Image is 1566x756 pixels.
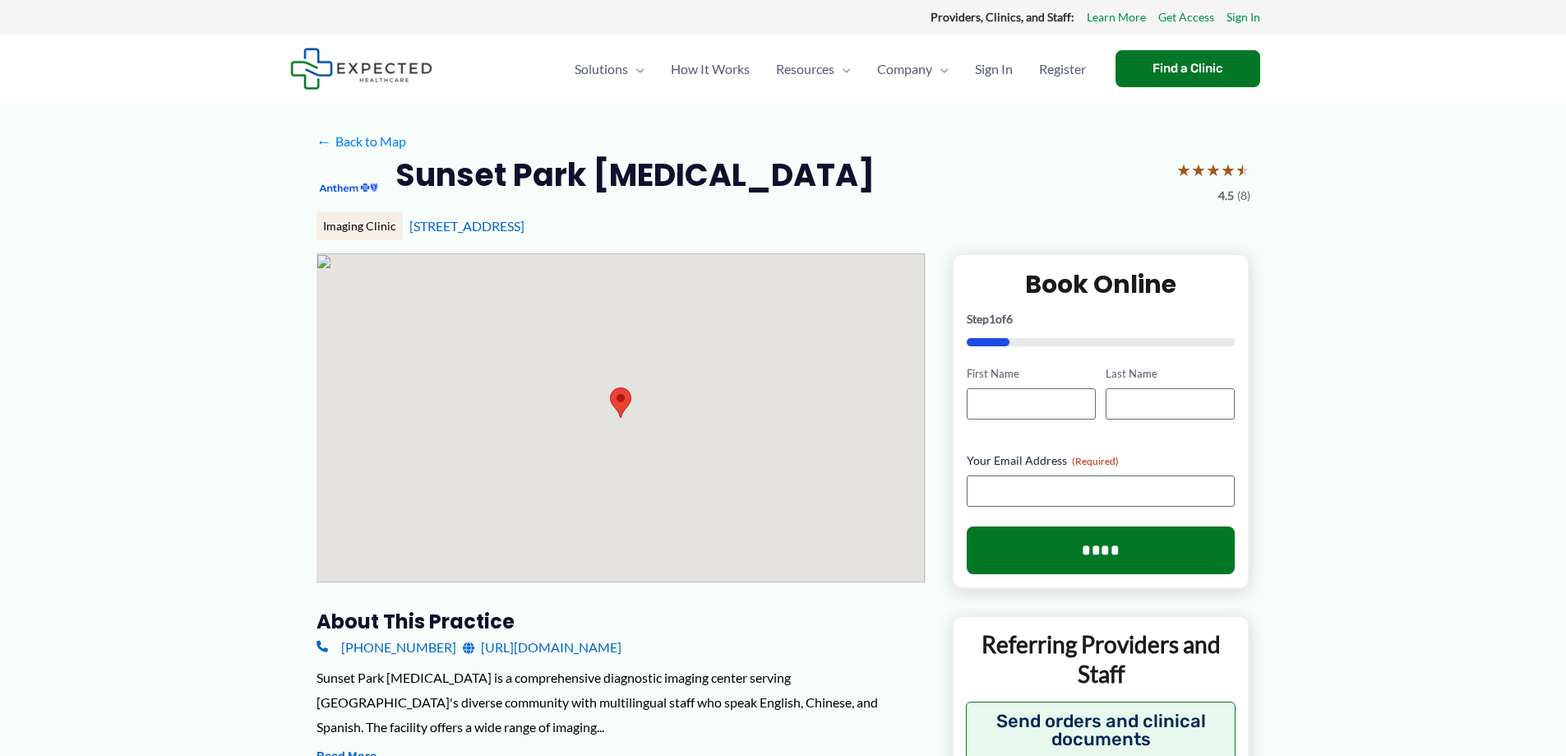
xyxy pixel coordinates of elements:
span: Company [877,40,932,98]
span: Resources [776,40,834,98]
span: Register [1039,40,1086,98]
span: ★ [1176,155,1191,185]
a: Register [1026,40,1099,98]
p: Step of [967,313,1236,325]
span: 6 [1006,312,1013,326]
a: ResourcesMenu Toggle [763,40,864,98]
div: Sunset Park [MEDICAL_DATA] is a comprehensive diagnostic imaging center serving [GEOGRAPHIC_DATA]... [316,666,926,739]
label: Last Name [1106,366,1235,382]
span: 1 [989,312,995,326]
a: Find a Clinic [1116,50,1260,87]
a: ←Back to Map [316,129,406,154]
a: Sign In [1226,7,1260,28]
span: 4.5 [1218,185,1234,206]
span: ← [316,133,332,149]
a: SolutionsMenu Toggle [561,40,658,98]
span: ★ [1221,155,1236,185]
a: [PHONE_NUMBER] [316,635,456,660]
h2: Sunset Park [MEDICAL_DATA] [395,155,875,195]
h3: About this practice [316,609,926,634]
label: Your Email Address [967,452,1236,469]
span: Menu Toggle [932,40,949,98]
span: Sign In [975,40,1013,98]
a: Sign In [962,40,1026,98]
span: (8) [1237,185,1250,206]
img: Expected Healthcare Logo - side, dark font, small [290,48,432,90]
span: (Required) [1072,455,1119,467]
a: CompanyMenu Toggle [864,40,962,98]
span: How It Works [671,40,750,98]
h2: Book Online [967,268,1236,300]
span: ★ [1206,155,1221,185]
div: Imaging Clinic [316,212,403,240]
p: Referring Providers and Staff [966,629,1236,689]
a: How It Works [658,40,763,98]
span: ★ [1191,155,1206,185]
span: ★ [1236,155,1250,185]
span: Solutions [575,40,628,98]
a: Learn More [1087,7,1146,28]
a: [URL][DOMAIN_NAME] [463,635,621,660]
span: Menu Toggle [834,40,851,98]
a: [STREET_ADDRESS] [409,218,524,234]
span: Menu Toggle [628,40,644,98]
label: First Name [967,366,1096,382]
strong: Providers, Clinics, and Staff: [931,10,1074,24]
a: Get Access [1158,7,1214,28]
nav: Primary Site Navigation [561,40,1099,98]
